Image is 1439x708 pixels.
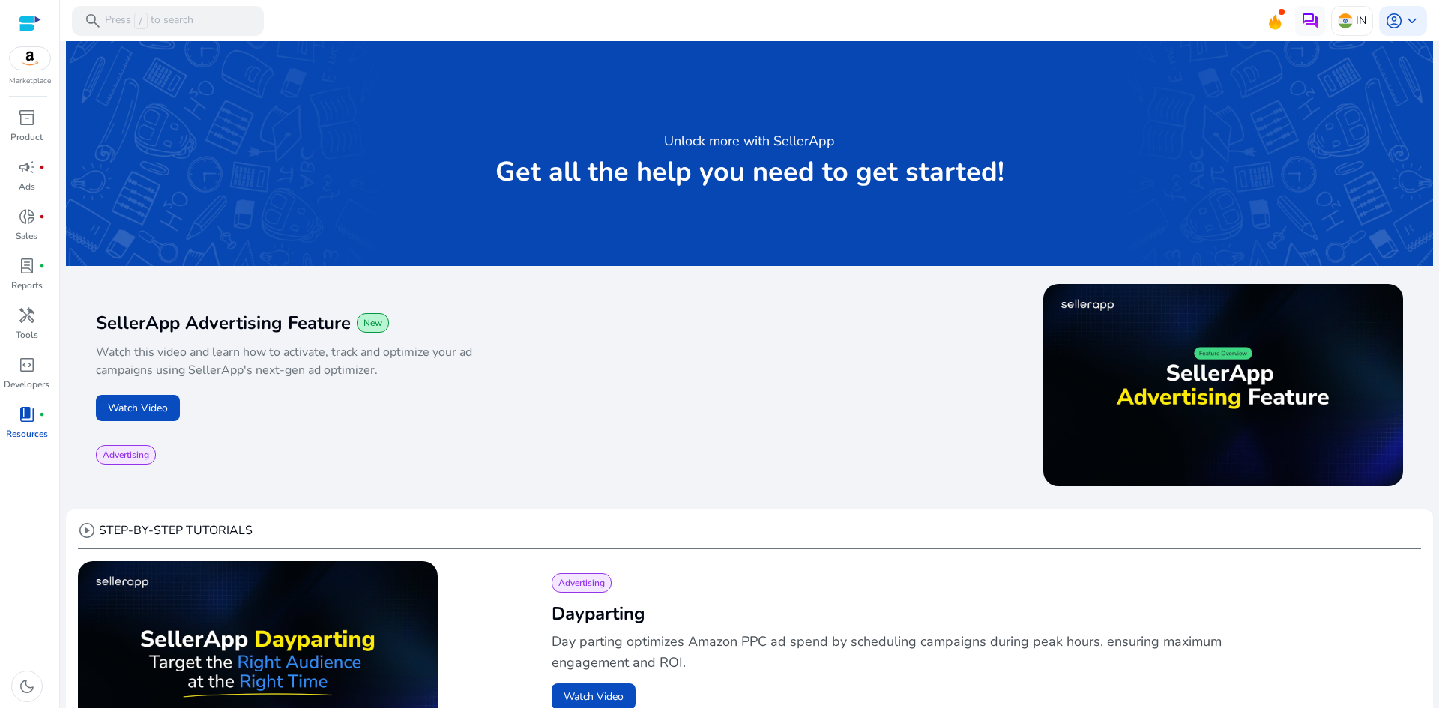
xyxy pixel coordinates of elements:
[103,449,149,461] span: Advertising
[39,214,45,220] span: fiber_manual_record
[134,13,148,29] span: /
[10,47,50,70] img: amazon.svg
[84,12,102,30] span: search
[495,157,1004,187] p: Get all the help you need to get started!
[1043,284,1403,486] img: maxresdefault.jpg
[78,521,253,539] div: STEP-BY-STEP TUTORIALS
[18,109,36,127] span: inventory_2
[4,378,49,391] p: Developers
[18,158,36,176] span: campaign
[1385,12,1403,30] span: account_circle
[552,602,1397,626] h2: Dayparting
[18,405,36,423] span: book_4
[18,677,36,695] span: dark_mode
[1338,13,1353,28] img: in.svg
[39,164,45,170] span: fiber_manual_record
[9,76,51,87] p: Marketplace
[6,427,48,441] p: Resources
[18,257,36,275] span: lab_profile
[18,356,36,374] span: code_blocks
[664,130,835,151] h3: Unlock more with SellerApp
[16,229,37,243] p: Sales
[18,208,36,226] span: donut_small
[39,411,45,417] span: fiber_manual_record
[39,263,45,269] span: fiber_manual_record
[558,577,605,589] span: Advertising
[96,311,351,335] span: SellerApp Advertising Feature
[96,343,531,379] p: Watch this video and learn how to activate, track and optimize your ad campaigns using SellerApp'...
[96,395,180,421] button: Watch Video
[552,631,1228,673] p: Day parting optimizes Amazon PPC ad spend by scheduling campaigns during peak hours, ensuring max...
[19,180,35,193] p: Ads
[363,317,382,329] span: New
[10,130,43,144] p: Product
[18,306,36,324] span: handyman
[16,328,38,342] p: Tools
[1403,12,1421,30] span: keyboard_arrow_down
[11,279,43,292] p: Reports
[105,13,193,29] p: Press to search
[78,521,96,539] span: play_circle
[1356,7,1366,34] p: IN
